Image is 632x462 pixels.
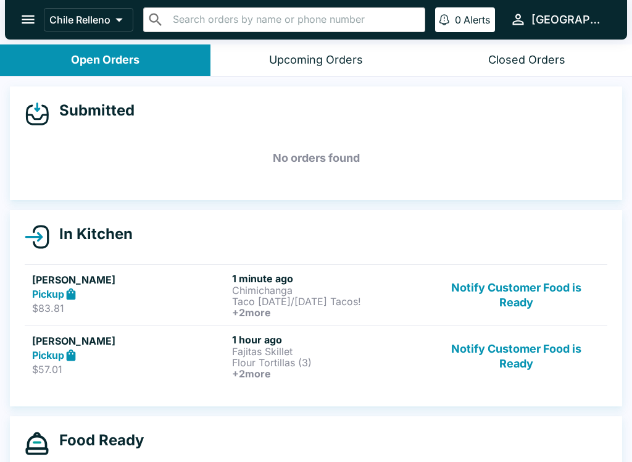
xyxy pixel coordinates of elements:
[49,225,133,243] h4: In Kitchen
[232,307,427,318] h6: + 2 more
[464,14,490,26] p: Alerts
[232,296,427,307] p: Taco [DATE]/[DATE] Tacos!
[433,334,600,379] button: Notify Customer Food is Ready
[25,264,607,325] a: [PERSON_NAME]Pickup$83.811 minute agoChimichangaTaco [DATE]/[DATE] Tacos!+2moreNotify Customer Fo...
[433,272,600,318] button: Notify Customer Food is Ready
[71,53,139,67] div: Open Orders
[25,136,607,180] h5: No orders found
[32,349,64,361] strong: Pickup
[169,11,420,28] input: Search orders by name or phone number
[455,14,461,26] p: 0
[505,6,612,33] button: [GEOGRAPHIC_DATA]
[531,12,607,27] div: [GEOGRAPHIC_DATA]
[32,272,227,287] h5: [PERSON_NAME]
[32,334,227,348] h5: [PERSON_NAME]
[232,285,427,296] p: Chimichanga
[488,53,565,67] div: Closed Orders
[232,357,427,368] p: Flour Tortillas (3)
[49,101,135,120] h4: Submitted
[44,8,133,31] button: Chile Relleno
[232,272,427,285] h6: 1 minute ago
[32,363,227,376] p: $57.01
[32,302,227,314] p: $83.81
[12,4,44,35] button: open drawer
[232,346,427,357] p: Fajitas Skillet
[232,368,427,379] h6: + 2 more
[32,288,64,300] strong: Pickup
[269,53,363,67] div: Upcoming Orders
[232,334,427,346] h6: 1 hour ago
[49,431,144,450] h4: Food Ready
[25,325,607,387] a: [PERSON_NAME]Pickup$57.011 hour agoFajitas SkilletFlour Tortillas (3)+2moreNotify Customer Food i...
[49,14,110,26] p: Chile Relleno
